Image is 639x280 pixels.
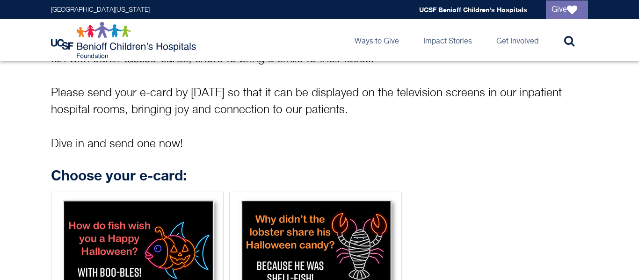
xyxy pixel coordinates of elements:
a: Impact Stories [416,19,479,61]
a: Ways to Give [347,19,407,61]
a: [GEOGRAPHIC_DATA][US_STATE] [51,7,150,13]
strong: Choose your e-card: [51,167,187,184]
p: The strength and hope we see in our children and families every day are inspiring. Holidays are a... [51,15,588,153]
a: UCSF Benioff Children's Hospitals [419,6,527,14]
a: Get Involved [489,19,546,61]
a: Give [546,0,588,19]
img: Logo for UCSF Benioff Children's Hospitals Foundation [51,22,198,59]
i: fin-tastic [109,53,150,65]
